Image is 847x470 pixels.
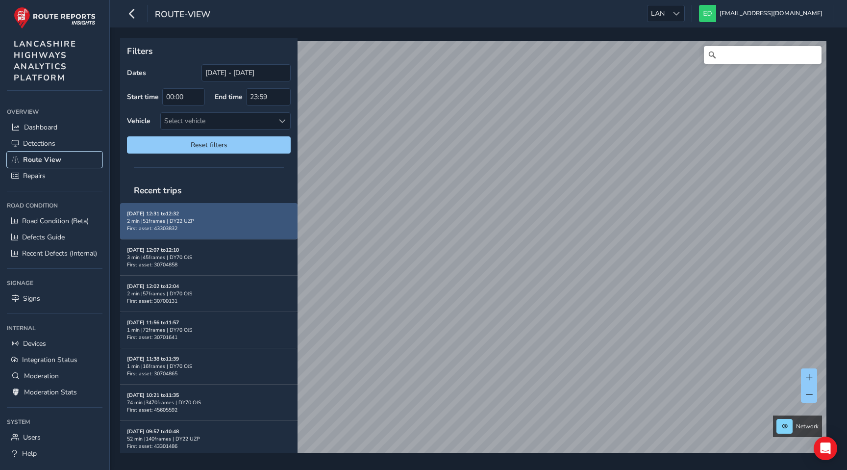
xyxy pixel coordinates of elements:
div: Road Condition [7,198,102,213]
input: Search [704,46,822,64]
span: Integration Status [22,355,77,365]
button: Reset filters [127,136,291,154]
div: Open Intercom Messenger [814,437,837,460]
span: Signs [23,294,40,303]
span: First asset: 30700131 [127,297,177,305]
span: First asset: 45605592 [127,406,177,414]
label: End time [215,92,243,102]
img: diamond-layout [699,5,716,22]
span: Help [22,449,37,458]
a: Devices [7,336,102,352]
a: Help [7,445,102,462]
strong: [DATE] 12:31 to 12:32 [127,210,179,217]
label: Start time [127,92,159,102]
div: 3 min | 45 frames | DY70 OJS [127,254,291,261]
strong: [DATE] 09:57 to 10:48 [127,428,179,435]
div: 2 min | 57 frames | DY70 OJS [127,290,291,297]
span: route-view [155,8,210,22]
span: Defects Guide [22,233,65,242]
div: Internal [7,321,102,336]
span: Repairs [23,171,46,181]
span: Moderation Stats [24,388,77,397]
span: First asset: 43301486 [127,443,177,450]
div: 74 min | 3470 frames | DY70 OJS [127,399,291,406]
span: Users [23,433,41,442]
img: rr logo [14,7,96,29]
a: Moderation [7,368,102,384]
a: Moderation Stats [7,384,102,400]
span: First asset: 30701641 [127,334,177,341]
span: Moderation [24,371,59,381]
strong: [DATE] 11:38 to 11:39 [127,355,179,363]
label: Dates [127,68,146,78]
div: 2 min | 51 frames | DY22 UZP [127,217,291,225]
div: 52 min | 140 frames | DY22 UZP [127,435,291,443]
strong: [DATE] 12:07 to 12:10 [127,246,179,254]
a: Recent Defects (Internal) [7,245,102,261]
span: Detections [23,139,55,148]
span: First asset: 30704858 [127,261,177,268]
a: Route View [7,152,102,168]
div: 1 min | 16 frames | DY70 OJS [127,363,291,370]
span: LAN [648,5,668,22]
span: Reset filters [134,140,283,150]
span: Recent trips [127,178,189,203]
div: Select vehicle [161,113,274,129]
canvas: Map [124,41,826,464]
div: 1 min | 72 frames | DY70 OJS [127,326,291,334]
span: [EMAIL_ADDRESS][DOMAIN_NAME] [720,5,822,22]
button: [EMAIL_ADDRESS][DOMAIN_NAME] [699,5,826,22]
strong: [DATE] 11:56 to 11:57 [127,319,179,326]
a: Dashboard [7,119,102,135]
span: Devices [23,339,46,348]
a: Detections [7,135,102,152]
p: Filters [127,45,291,57]
a: Defects Guide [7,229,102,245]
span: LANCASHIRE HIGHWAYS ANALYTICS PLATFORM [14,38,76,83]
a: Integration Status [7,352,102,368]
div: System [7,415,102,429]
span: Dashboard [24,123,57,132]
span: Road Condition (Beta) [22,216,89,226]
span: Network [796,422,819,430]
strong: [DATE] 12:02 to 12:04 [127,283,179,290]
span: First asset: 43303832 [127,225,177,232]
a: Signs [7,290,102,307]
span: Route View [23,155,61,164]
a: Repairs [7,168,102,184]
div: Signage [7,276,102,290]
label: Vehicle [127,116,150,126]
div: Overview [7,104,102,119]
a: Users [7,429,102,445]
span: First asset: 30704865 [127,370,177,377]
span: Recent Defects (Internal) [22,249,97,258]
a: Road Condition (Beta) [7,213,102,229]
strong: [DATE] 10:21 to 11:35 [127,392,179,399]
